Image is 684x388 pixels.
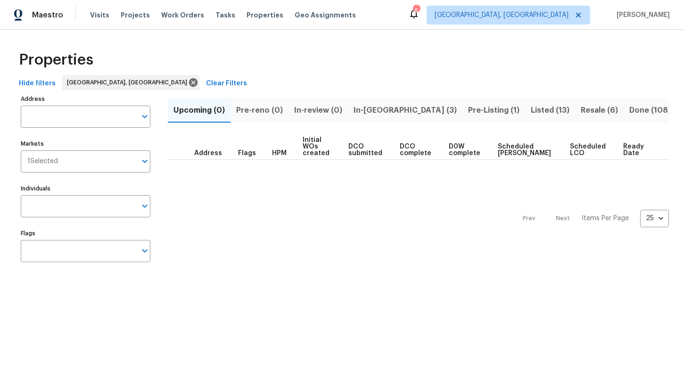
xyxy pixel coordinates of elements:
span: DCO complete [400,143,433,157]
button: Open [138,110,151,123]
div: 6 [413,6,420,15]
nav: Pagination Navigation [514,165,669,272]
span: D0W complete [449,143,482,157]
label: Address [21,96,150,102]
span: Projects [121,10,150,20]
span: Initial WOs created [303,137,332,157]
span: Upcoming (0) [173,104,225,117]
span: Clear Filters [206,78,247,90]
span: Work Orders [161,10,204,20]
span: In-review (0) [294,104,342,117]
span: Tasks [215,12,235,18]
label: Markets [21,141,150,147]
div: [GEOGRAPHIC_DATA], [GEOGRAPHIC_DATA] [62,75,199,90]
span: Properties [19,55,93,65]
span: HPM [272,150,287,157]
span: Properties [247,10,283,20]
span: Geo Assignments [295,10,356,20]
button: Open [138,199,151,213]
span: Ready Date [623,143,645,157]
div: 25 [640,206,669,231]
span: 1 Selected [27,157,58,165]
span: Listed (13) [531,104,569,117]
span: Pre-reno (0) [236,104,283,117]
span: Hide filters [19,78,56,90]
span: [PERSON_NAME] [613,10,670,20]
button: Open [138,155,151,168]
label: Individuals [21,186,150,191]
span: Resale (6) [581,104,618,117]
span: In-[GEOGRAPHIC_DATA] (3) [354,104,457,117]
span: Scheduled [PERSON_NAME] [498,143,554,157]
button: Open [138,244,151,257]
p: Items Per Page [582,214,629,223]
button: Hide filters [15,75,59,92]
span: Flags [238,150,256,157]
span: Scheduled LCO [570,143,607,157]
span: [GEOGRAPHIC_DATA], [GEOGRAPHIC_DATA] [435,10,569,20]
span: Address [194,150,222,157]
span: Done (108) [629,104,671,117]
span: Maestro [32,10,63,20]
span: [GEOGRAPHIC_DATA], [GEOGRAPHIC_DATA] [67,78,191,87]
span: Pre-Listing (1) [468,104,519,117]
span: DCO submitted [348,143,384,157]
label: Flags [21,231,150,236]
span: Visits [90,10,109,20]
button: Clear Filters [202,75,251,92]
